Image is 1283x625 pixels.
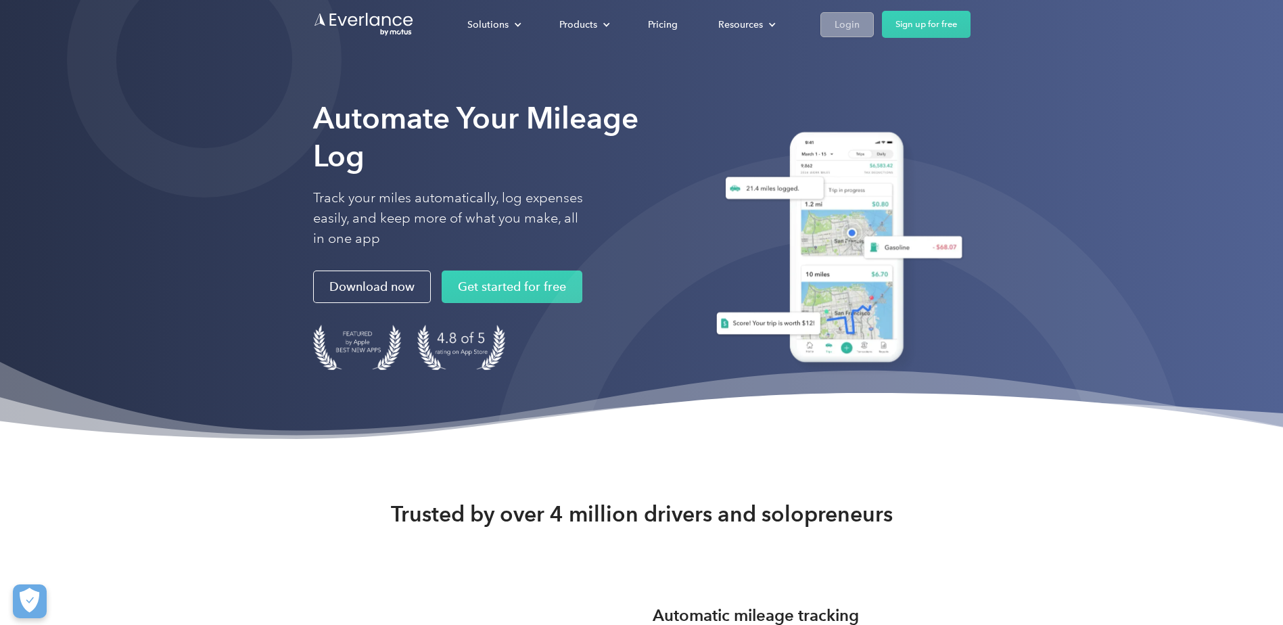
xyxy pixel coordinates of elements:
div: Products [546,13,621,37]
a: Sign up for free [882,11,971,38]
a: Login [820,12,874,37]
div: Products [559,16,597,33]
a: Pricing [634,13,691,37]
div: Login [835,16,860,33]
a: Download now [313,271,431,303]
img: 4.9 out of 5 stars on the app store [417,325,505,370]
strong: Automate Your Mileage Log [313,100,638,174]
a: Go to homepage [313,11,415,37]
div: Pricing [648,16,678,33]
a: Get started for free [442,271,582,303]
div: Solutions [467,16,509,33]
p: Track your miles automatically, log expenses easily, and keep more of what you make, all in one app [313,188,584,249]
strong: Trusted by over 4 million drivers and solopreneurs [391,501,893,528]
img: Everlance, mileage tracker app, expense tracking app [700,122,971,378]
div: Resources [705,13,787,37]
img: Badge for Featured by Apple Best New Apps [313,325,401,370]
div: Resources [718,16,763,33]
div: Solutions [454,13,532,37]
button: Cookies Settings [13,584,47,618]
